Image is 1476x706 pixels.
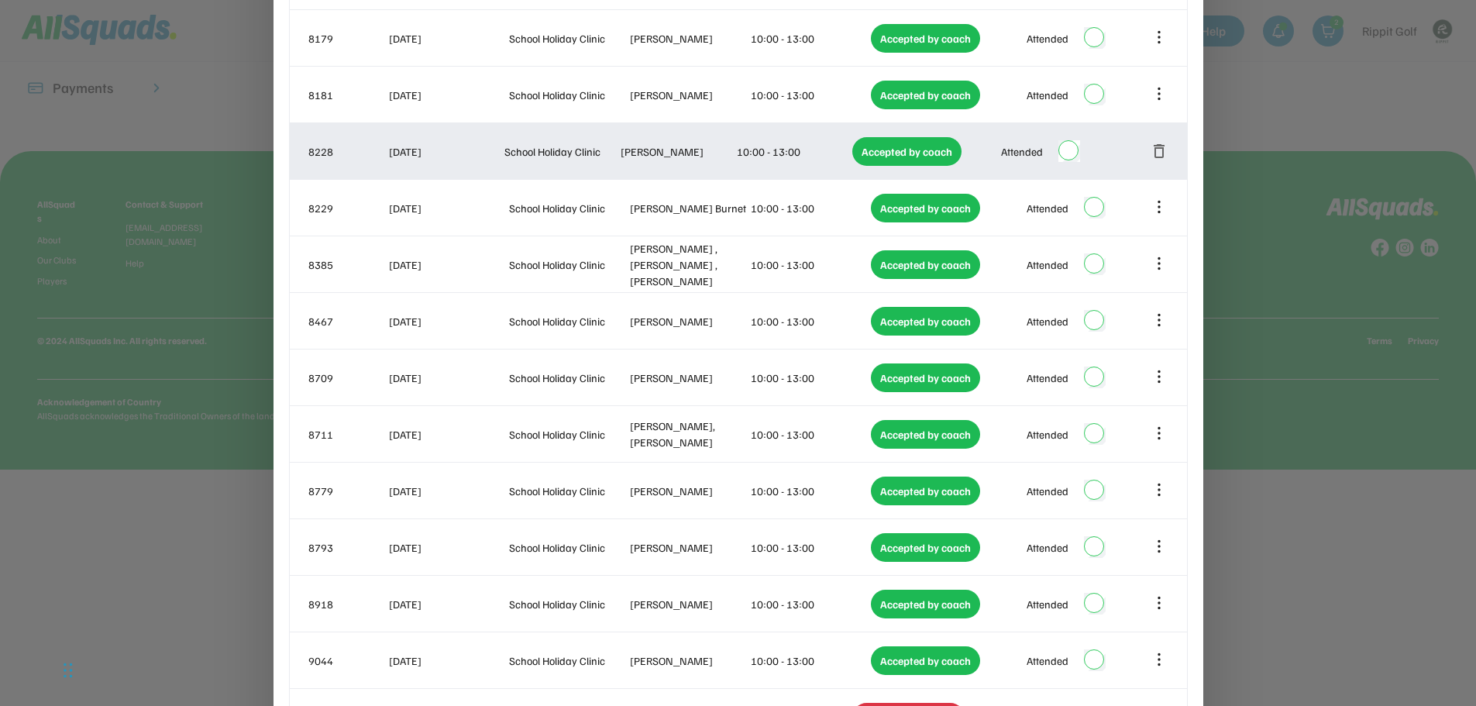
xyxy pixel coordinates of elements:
[389,596,507,612] div: [DATE]
[308,370,386,386] div: 8709
[509,596,627,612] div: School Holiday Clinic
[751,370,869,386] div: 10:00 - 13:00
[389,200,507,216] div: [DATE]
[751,30,869,46] div: 10:00 - 13:00
[509,653,627,669] div: School Holiday Clinic
[621,143,734,160] div: [PERSON_NAME]
[871,250,980,279] div: Accepted by coach
[308,313,386,329] div: 8467
[389,653,507,669] div: [DATE]
[630,653,748,669] div: [PERSON_NAME]
[1027,87,1068,103] div: Attended
[509,200,627,216] div: School Holiday Clinic
[308,257,386,273] div: 8385
[871,194,980,222] div: Accepted by coach
[852,137,962,166] div: Accepted by coach
[1027,539,1068,556] div: Attended
[1150,142,1168,160] button: delete
[1027,483,1068,499] div: Attended
[308,653,386,669] div: 9044
[1027,596,1068,612] div: Attended
[1001,143,1043,160] div: Attended
[871,81,980,109] div: Accepted by coach
[630,240,748,289] div: [PERSON_NAME] , [PERSON_NAME] , [PERSON_NAME]
[1027,313,1068,329] div: Attended
[871,533,980,562] div: Accepted by coach
[389,313,507,329] div: [DATE]
[1027,370,1068,386] div: Attended
[509,313,627,329] div: School Holiday Clinic
[1027,30,1068,46] div: Attended
[389,143,502,160] div: [DATE]
[751,87,869,103] div: 10:00 - 13:00
[308,87,386,103] div: 8181
[871,24,980,53] div: Accepted by coach
[509,30,627,46] div: School Holiday Clinic
[630,370,748,386] div: [PERSON_NAME]
[509,370,627,386] div: School Holiday Clinic
[1027,257,1068,273] div: Attended
[509,426,627,443] div: School Holiday Clinic
[630,539,748,556] div: [PERSON_NAME]
[871,590,980,618] div: Accepted by coach
[504,143,618,160] div: School Holiday Clinic
[1027,426,1068,443] div: Attended
[509,257,627,273] div: School Holiday Clinic
[308,30,386,46] div: 8179
[389,257,507,273] div: [DATE]
[630,30,748,46] div: [PERSON_NAME]
[509,87,627,103] div: School Holiday Clinic
[751,596,869,612] div: 10:00 - 13:00
[389,30,507,46] div: [DATE]
[630,313,748,329] div: [PERSON_NAME]
[389,426,507,443] div: [DATE]
[308,539,386,556] div: 8793
[630,596,748,612] div: [PERSON_NAME]
[871,363,980,392] div: Accepted by coach
[308,143,386,160] div: 8228
[630,483,748,499] div: [PERSON_NAME]
[871,307,980,336] div: Accepted by coach
[751,653,869,669] div: 10:00 - 13:00
[751,426,869,443] div: 10:00 - 13:00
[871,420,980,449] div: Accepted by coach
[751,483,869,499] div: 10:00 - 13:00
[751,539,869,556] div: 10:00 - 13:00
[308,483,386,499] div: 8779
[630,418,748,450] div: [PERSON_NAME], [PERSON_NAME]
[389,539,507,556] div: [DATE]
[871,477,980,505] div: Accepted by coach
[751,313,869,329] div: 10:00 - 13:00
[509,539,627,556] div: School Holiday Clinic
[509,483,627,499] div: School Holiday Clinic
[1027,200,1068,216] div: Attended
[630,200,748,216] div: [PERSON_NAME] Burnet
[751,257,869,273] div: 10:00 - 13:00
[308,596,386,612] div: 8918
[751,200,869,216] div: 10:00 - 13:00
[308,200,386,216] div: 8229
[630,87,748,103] div: [PERSON_NAME]
[389,87,507,103] div: [DATE]
[1027,653,1068,669] div: Attended
[737,143,850,160] div: 10:00 - 13:00
[389,483,507,499] div: [DATE]
[871,646,980,675] div: Accepted by coach
[389,370,507,386] div: [DATE]
[308,426,386,443] div: 8711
